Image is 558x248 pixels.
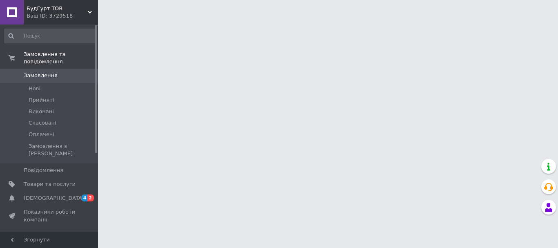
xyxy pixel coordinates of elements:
[24,51,98,65] span: Замовлення та повідомлення
[24,72,58,79] span: Замовлення
[24,167,63,174] span: Повідомлення
[29,96,54,104] span: Прийняті
[29,85,40,92] span: Нові
[27,5,88,12] span: БудГурт ТОВ
[87,194,94,201] span: 2
[24,181,76,188] span: Товари та послуги
[29,143,96,157] span: Замовлення з [PERSON_NAME]
[29,119,56,127] span: Скасовані
[4,29,96,43] input: Пошук
[24,208,76,223] span: Показники роботи компанії
[24,230,76,245] span: Панель управління
[29,131,54,138] span: Оплачені
[24,194,84,202] span: [DEMOGRAPHIC_DATA]
[29,108,54,115] span: Виконані
[27,12,98,20] div: Ваш ID: 3729518
[81,194,88,201] span: 4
